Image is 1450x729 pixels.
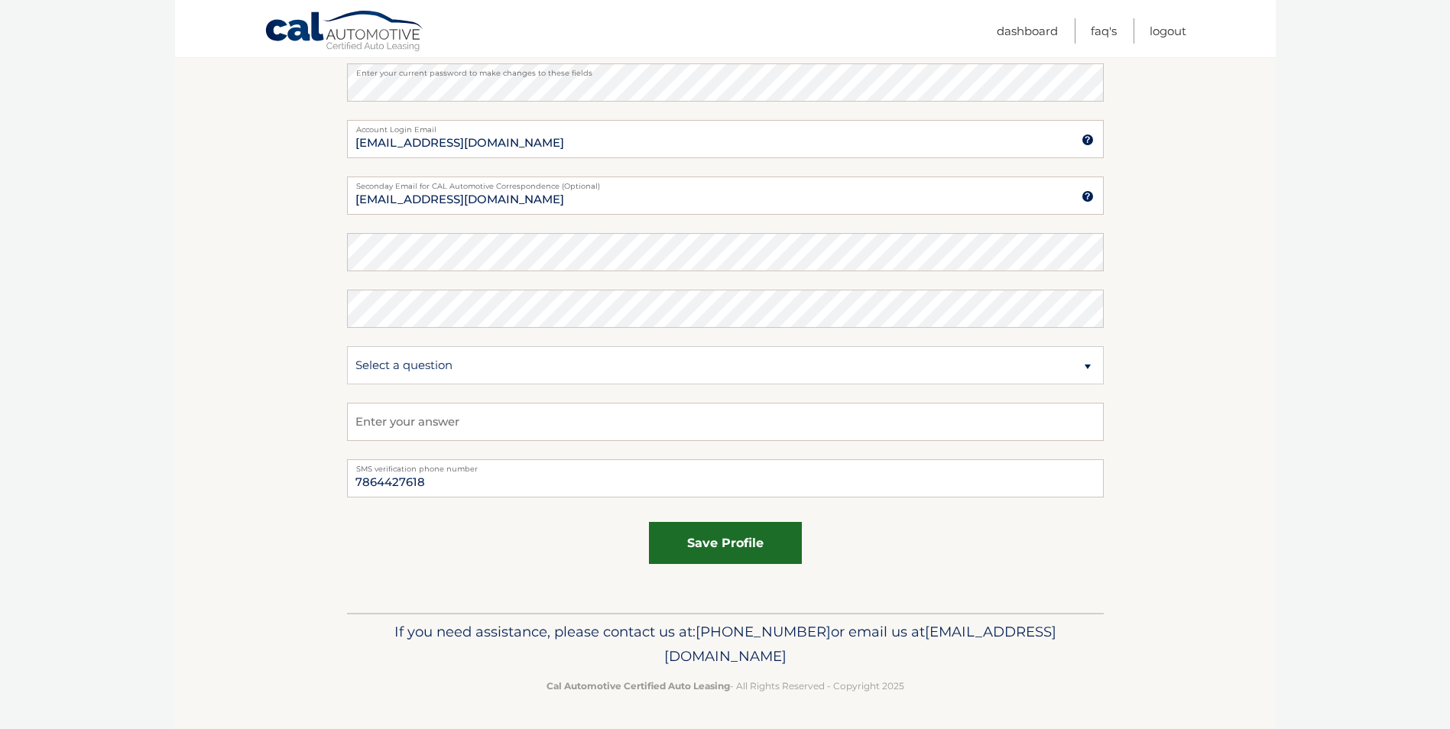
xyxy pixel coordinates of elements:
[1091,18,1117,44] a: FAQ's
[1082,190,1094,202] img: tooltip.svg
[1082,134,1094,146] img: tooltip.svg
[347,120,1104,158] input: Account Login Email
[1150,18,1186,44] a: Logout
[357,678,1094,694] p: - All Rights Reserved - Copyright 2025
[347,459,1104,471] label: SMS verification phone number
[347,403,1104,441] input: Enter your answer
[664,623,1056,665] span: [EMAIL_ADDRESS][DOMAIN_NAME]
[547,680,730,692] strong: Cal Automotive Certified Auto Leasing
[357,620,1094,669] p: If you need assistance, please contact us at: or email us at
[347,63,1104,76] label: Enter your current password to make changes to these fields
[997,18,1058,44] a: Dashboard
[347,459,1104,497] input: Telephone number for SMS login verification
[347,177,1104,215] input: Seconday Email for CAL Automotive Correspondence (Optional)
[347,120,1104,132] label: Account Login Email
[347,177,1104,189] label: Seconday Email for CAL Automotive Correspondence (Optional)
[264,10,425,54] a: Cal Automotive
[696,623,831,640] span: [PHONE_NUMBER]
[649,522,802,564] button: save profile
